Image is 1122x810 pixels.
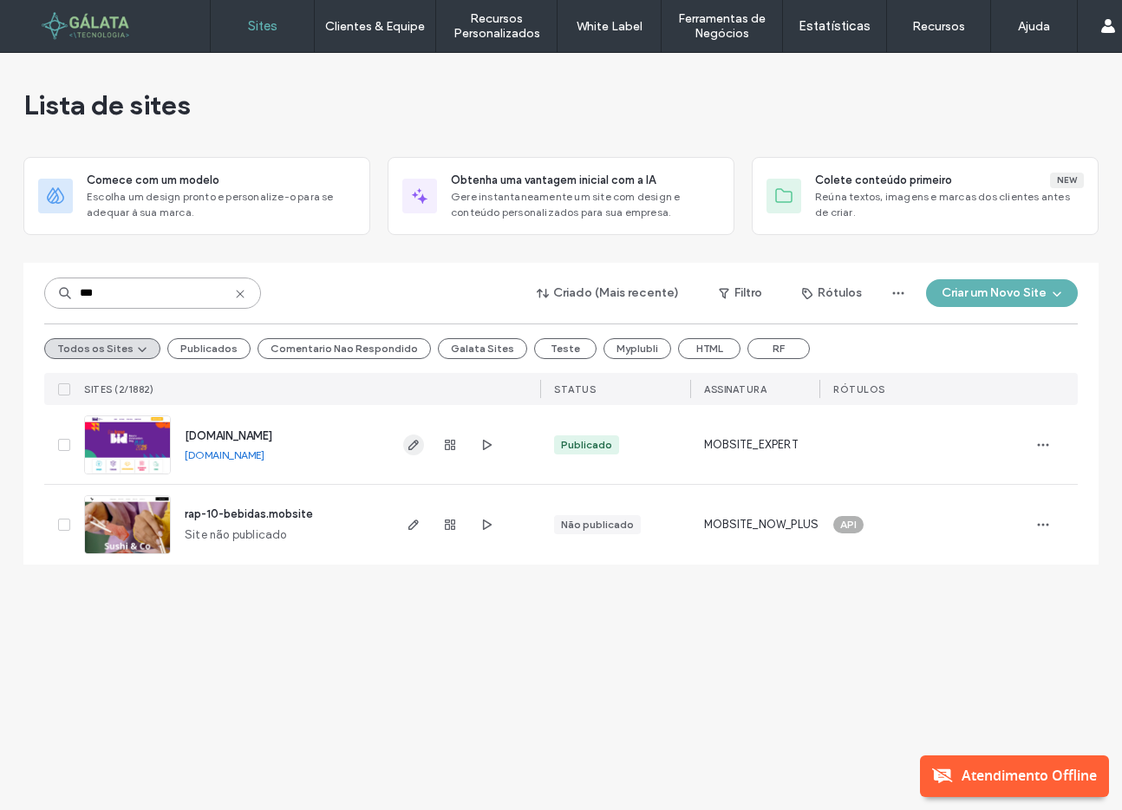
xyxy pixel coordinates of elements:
span: MOBSITE_EXPERT [704,436,799,454]
label: Estatísticas [799,18,871,34]
a: rap-10-bebidas.mobsite [185,507,313,520]
button: RF [747,338,810,359]
span: Sites (2/1882) [84,383,153,395]
label: Sites [248,18,277,34]
button: Myplubli [603,338,671,359]
span: STATUS [554,383,596,395]
span: Obtenha uma vantagem inicial com a IA [451,172,656,189]
span: API [840,517,857,532]
label: Recursos Personalizados [436,11,557,41]
span: Site não publicado [185,526,287,544]
span: MOBSITE_NOW_PLUS [704,516,819,533]
button: Comentario Nao Respondido [258,338,431,359]
div: Obtenha uma vantagem inicial com a IAGere instantaneamente um site com design e conteúdo personal... [388,157,734,235]
span: Colete conteúdo primeiro [815,172,952,189]
span: Gere instantaneamente um site com design e conteúdo personalizados para sua empresa. [451,189,720,220]
span: Ajuda [39,12,83,28]
span: Assinatura [704,383,766,395]
div: Não publicado [561,517,634,532]
button: Publicados [167,338,251,359]
button: Todos os Sites [44,338,160,359]
button: Galata Sites [438,338,527,359]
button: Criado (Mais recente) [522,279,695,307]
span: Atendimento Offline [962,755,1109,785]
button: Criar um Novo Site [926,279,1078,307]
button: Filtro [701,279,780,307]
label: Clientes & Equipe [325,19,425,34]
span: Reúna textos, imagens e marcas dos clientes antes de criar. [815,189,1084,220]
div: New [1050,173,1084,188]
button: Rótulos [786,279,877,307]
label: Ajuda [1018,19,1050,34]
label: Recursos [912,19,965,34]
a: [DOMAIN_NAME] [185,429,272,442]
a: [DOMAIN_NAME] [185,448,264,461]
button: Teste [534,338,597,359]
span: Lista de sites [23,88,191,122]
span: Rótulos [833,383,885,395]
label: White Label [577,19,643,34]
div: Colete conteúdo primeiroNewReúna textos, imagens e marcas dos clientes antes de criar. [752,157,1099,235]
div: Comece com um modeloEscolha um design pronto e personalize-o para se adequar à sua marca. [23,157,370,235]
button: HTML [678,338,740,359]
span: Comece com um modelo [87,172,219,189]
span: Escolha um design pronto e personalize-o para se adequar à sua marca. [87,189,356,220]
label: Ferramentas de Negócios [662,11,782,41]
div: Publicado [561,437,612,453]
